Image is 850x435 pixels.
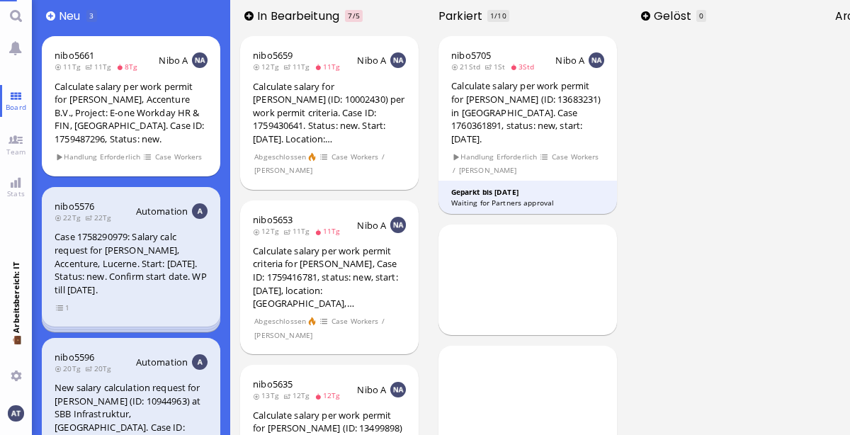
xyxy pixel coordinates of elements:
[59,8,85,24] span: Neu
[55,213,85,222] span: 22Tg
[159,54,188,67] span: Nibo A
[357,383,386,396] span: Nibo A
[55,200,94,213] a: nibo5576
[453,151,538,163] span: Handlung Erforderlich
[453,164,457,176] span: /
[56,151,141,163] span: Handlung Erforderlich
[55,80,208,146] div: Calculate salary per work permit for [PERSON_NAME], Accenture B.V., Project: E-one Workday HR & F...
[192,203,208,219] img: Aut
[451,49,491,62] a: nibo5705
[654,8,696,24] span: Gelöst
[154,151,203,163] span: Case Workers
[451,198,605,208] div: Waiting for Partners approval
[641,11,650,21] button: Hinzufügen
[348,11,352,21] span: 7
[494,11,506,21] span: /10
[85,363,115,373] span: 20Tg
[451,187,605,198] div: Geparkt bis [DATE]
[510,62,539,72] span: 3Std
[551,151,599,163] span: Case Workers
[381,151,385,163] span: /
[451,79,604,145] div: Calculate salary per work permit for [PERSON_NAME] (ID: 13683231) in [GEOGRAPHIC_DATA]. Case 1760...
[381,315,385,327] span: /
[345,10,363,22] span: In Bearbeitung ist überladen
[253,62,283,72] span: 12Tg
[192,52,208,68] img: NA
[555,54,584,67] span: Nibo A
[56,302,70,314] span: 1 Elemente anzeigen
[331,151,379,163] span: Case Workers
[451,62,484,72] span: 21Std
[55,363,85,373] span: 20Tg
[136,205,188,217] span: Automation
[253,390,283,400] span: 13Tg
[55,62,85,72] span: 11Tg
[55,49,94,62] a: nibo5661
[357,219,386,232] span: Nibo A
[4,188,28,198] span: Stats
[55,351,94,363] a: nibo5596
[390,382,406,397] img: NA
[253,213,293,226] a: nibo5653
[283,390,314,400] span: 12Tg
[314,226,345,236] span: 11Tg
[116,62,142,72] span: 8Tg
[699,11,703,21] span: 0
[2,102,30,112] span: Board
[89,11,93,21] span: 3
[253,80,406,146] div: Calculate salary for [PERSON_NAME] (ID: 10002430) per work permit criteria. Case ID: 1759430641. ...
[253,49,293,62] a: nibo5659
[11,333,21,365] span: 💼 Arbeitsbereich: IT
[254,164,313,176] span: [PERSON_NAME]
[253,378,293,390] a: nibo5635
[390,217,406,232] img: NA
[331,315,379,327] span: Case Workers
[253,244,406,310] div: Calculate salary per work permit criteria for [PERSON_NAME], Case ID: 1759416781, status: new, st...
[8,405,23,421] img: Du
[484,62,509,72] span: 1St
[314,390,345,400] span: 12Tg
[490,11,494,21] span: 1
[458,164,517,176] span: [PERSON_NAME]
[253,226,283,236] span: 12Tg
[254,151,307,163] span: Abgeschlossen
[589,52,604,68] img: NA
[136,356,188,368] span: Automation
[85,62,115,72] span: 11Tg
[353,11,360,21] span: /5
[244,11,254,21] button: Hinzufügen
[438,8,487,24] span: Parkiert
[254,329,313,341] span: [PERSON_NAME]
[46,11,55,21] button: Hinzufügen
[257,8,344,24] span: In Bearbeitung
[55,230,208,296] div: Case 1758290979: Salary calc request for [PERSON_NAME], Accenture, Lucerne. Start: [DATE]. Status...
[283,226,314,236] span: 11Tg
[85,213,115,222] span: 22Tg
[3,147,30,157] span: Team
[254,315,307,327] span: Abgeschlossen
[192,354,208,370] img: Aut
